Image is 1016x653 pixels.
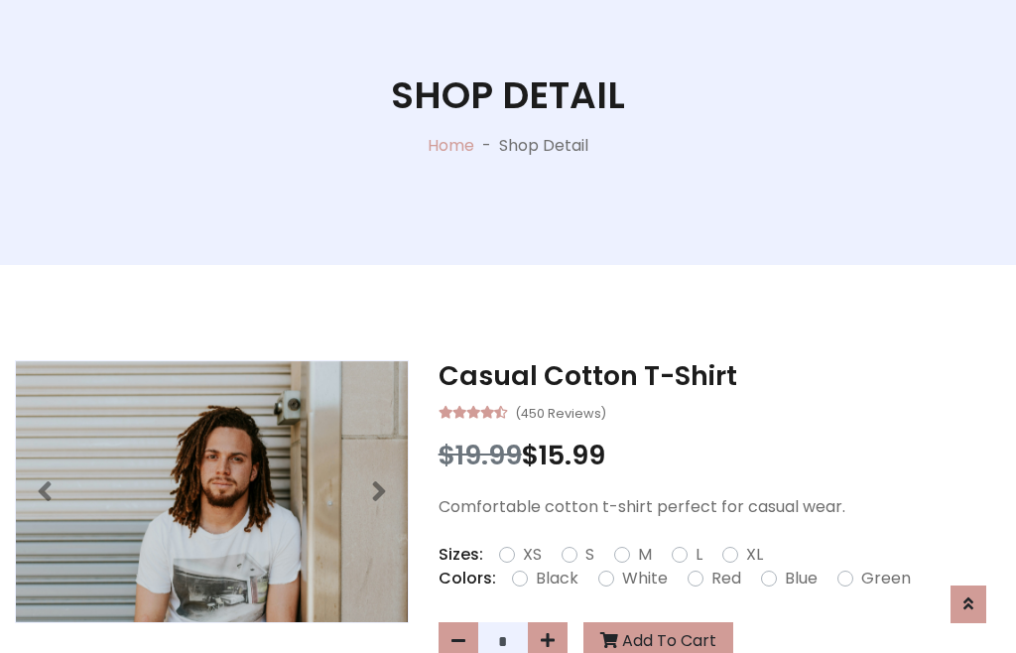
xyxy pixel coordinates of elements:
label: XS [523,543,542,567]
small: (450 Reviews) [515,400,606,424]
h1: Shop Detail [391,73,625,118]
a: Home [428,134,474,157]
label: Red [711,567,741,590]
label: XL [746,543,763,567]
label: Black [536,567,578,590]
p: Shop Detail [499,134,588,158]
label: White [622,567,668,590]
p: Comfortable cotton t-shirt perfect for casual wear. [439,495,1001,519]
h3: $ [439,440,1001,471]
label: Green [861,567,911,590]
span: $19.99 [439,437,522,473]
label: Blue [785,567,818,590]
label: M [638,543,652,567]
label: S [585,543,594,567]
img: Image [16,361,408,622]
h3: Casual Cotton T-Shirt [439,360,1001,392]
p: Sizes: [439,543,483,567]
p: Colors: [439,567,496,590]
p: - [474,134,499,158]
span: 15.99 [539,437,605,473]
label: L [696,543,702,567]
